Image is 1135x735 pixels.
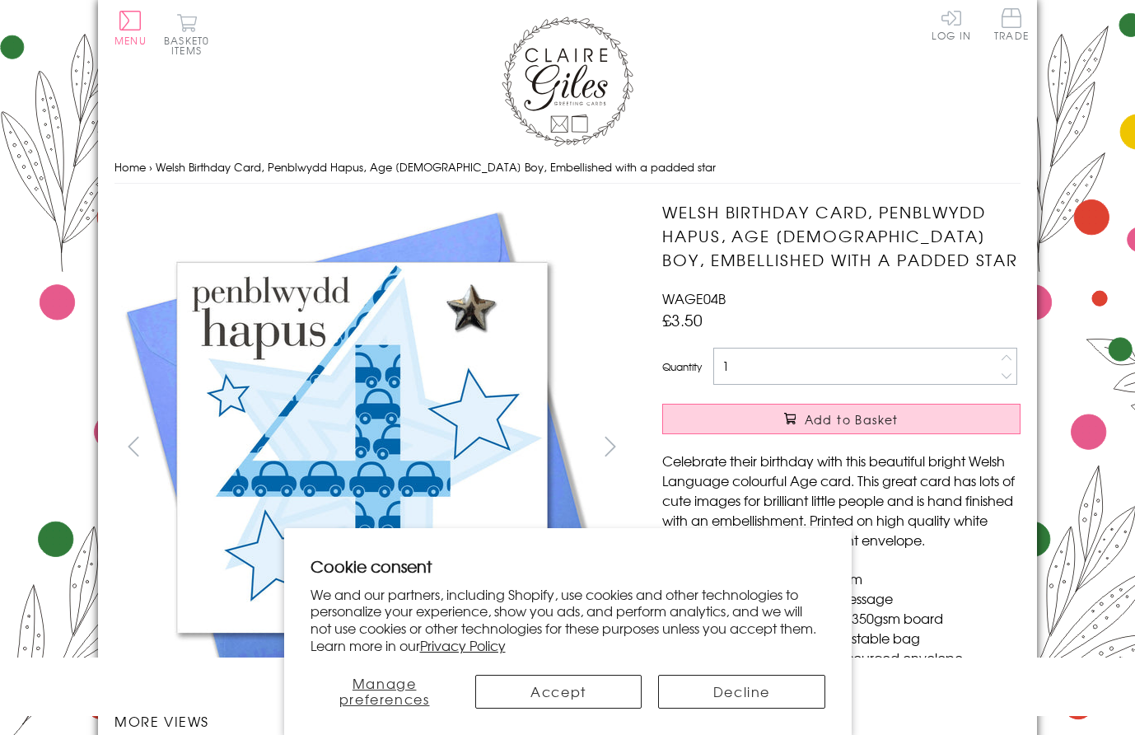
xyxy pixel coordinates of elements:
span: Trade [994,8,1029,40]
span: › [149,159,152,175]
h2: Cookie consent [311,555,825,578]
button: Menu [114,11,147,45]
button: next [592,428,629,465]
button: Manage preferences [311,675,459,709]
button: Accept [475,675,642,709]
button: Add to Basket [662,404,1021,434]
h1: Welsh Birthday Card, Penblwydd Hapus, Age [DEMOGRAPHIC_DATA] Boy, Embellished with a padded star [662,200,1021,271]
span: £3.50 [662,308,703,331]
span: Welsh Birthday Card, Penblwydd Hapus, Age [DEMOGRAPHIC_DATA] Boy, Embellished with a padded star [156,159,716,175]
button: Basket0 items [164,13,209,55]
a: Home [114,159,146,175]
label: Quantity [662,359,702,374]
nav: breadcrumbs [114,151,1021,185]
span: 0 items [171,33,209,58]
span: Add to Basket [805,411,899,428]
img: Claire Giles Greetings Cards [502,16,633,147]
span: Manage preferences [339,673,430,709]
button: Decline [658,675,824,709]
p: We and our partners, including Shopify, use cookies and other technologies to personalize your ex... [311,586,825,654]
span: WAGE04B [662,288,726,308]
a: Log In [932,8,971,40]
a: Trade [994,8,1029,44]
button: prev [114,428,152,465]
h3: More views [114,711,629,731]
a: Privacy Policy [420,635,506,655]
p: Celebrate their birthday with this beautiful bright Welsh Language colourful Age card. This great... [662,451,1021,550]
img: Welsh Birthday Card, Penblwydd Hapus, Age 4 Boy, Embellished with a padded star [114,200,609,695]
span: Menu [114,33,147,48]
